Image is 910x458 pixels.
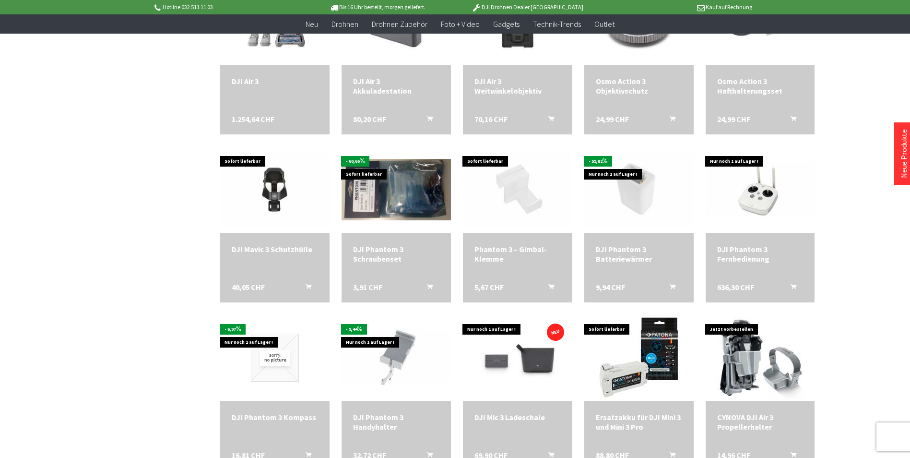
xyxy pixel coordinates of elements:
span: 24,99 CHF [596,114,629,124]
button: In den Warenkorb [537,114,560,127]
span: 1.254,64 CHF [232,114,274,124]
span: 40,05 CHF [232,282,265,292]
a: DJI Phantom 3 Schraubenset 3,91 CHF In den Warenkorb [353,244,439,264]
a: DJI Air 3 1.254,64 CHF [232,76,318,86]
img: DJI Phantom 3 Kompass [251,334,299,382]
a: DJI Phantom 3 Fernbedienung 636,30 CHF In den Warenkorb [717,244,804,264]
span: 24,99 CHF [717,114,750,124]
div: Osmo Action 3 Objektivschutz [596,76,682,96]
a: DJI Phantom 3 Batteriewärmer 9,94 CHF In den Warenkorb [596,244,682,264]
div: DJI Mavic 3 Schutzhülle [232,244,318,254]
div: DJI Phantom 3 Batteriewärmer [596,244,682,264]
div: Ersatzakku für DJI Mini 3 und Mini 3 Pro [596,412,682,432]
button: In den Warenkorb [658,282,681,295]
a: Neu [299,14,325,34]
div: DJI Phantom 3 Fernbedienung [717,244,804,264]
span: Technik-Trends [533,19,581,29]
span: 5,67 CHF [474,282,504,292]
span: Drohnen Zubehör [372,19,427,29]
div: Phantom 3 – Gimbal-Klemme [474,244,561,264]
a: Drohnen [325,14,365,34]
span: Outlet [594,19,615,29]
img: Ersatzakku für DJI Mini 3 und Mini 3 Pro [596,314,681,401]
span: 80,20 CHF [353,114,386,124]
img: Phantom 3 – Gimbal-Klemme [463,153,572,226]
img: CYNOVA DJI Air 3 Propellerhalter [717,314,804,401]
span: Gadgets [493,19,520,29]
a: Outlet [588,14,621,34]
button: In den Warenkorb [294,282,317,295]
div: DJI Air 3 Akkuladestation [353,76,439,96]
a: DJI Air 3 Akkuladestation 80,20 CHF In den Warenkorb [353,76,439,96]
a: Phantom 3 – Gimbal-Klemme 5,67 CHF In den Warenkorb [474,244,561,264]
span: 3,91 CHF [353,282,382,292]
img: DJI Mic 3 Ladeschale [463,317,572,399]
div: DJI Air 3 Weitwinkelobjektiv [474,76,561,96]
a: DJI Phantom 3 Handyhalter 32,72 CHF In den Warenkorb [353,412,439,432]
p: Hotline 032 511 11 03 [153,1,303,13]
a: DJI Mic 3 Ladeschale 69,90 CHF In den Warenkorb [474,412,561,422]
a: CYNOVA DJI Air 3 Propellerhalter 14,96 CHF In den Warenkorb [717,412,804,432]
img: DJI Phantom 3 Fernbedienung [706,162,815,217]
div: DJI Phantom 3 Schraubenset [353,244,439,264]
a: Neue Produkte [899,129,909,178]
a: Technik-Trends [526,14,588,34]
span: 636,30 CHF [717,282,754,292]
a: Foto + Video [434,14,486,34]
a: Drohnen Zubehör [365,14,434,34]
a: Ersatzakku für DJI Mini 3 und Mini 3 Pro 88,80 CHF In den Warenkorb [596,412,682,432]
button: In den Warenkorb [415,282,438,295]
img: DJI Mavic 3 Schutzhülle [220,153,330,226]
span: Drohnen [331,19,358,29]
span: 9,94 CHF [596,282,625,292]
button: In den Warenkorb [537,282,560,295]
img: DJI Phantom 3 Batteriewärmer [584,153,694,226]
a: Gadgets [486,14,526,34]
p: DJI Drohnen Dealer [GEOGRAPHIC_DATA] [452,1,602,13]
a: Osmo Action 3 Hafthalterungsset 24,99 CHF In den Warenkorb [717,76,804,96]
p: Kauf auf Rechnung [603,1,752,13]
a: DJI Phantom 3 Kompass 16,81 CHF In den Warenkorb [232,412,318,422]
img: DJI Phantom 3 Handyhalter [342,330,451,386]
div: Osmo Action 3 Hafthalterungsset [717,76,804,96]
div: DJI Mic 3 Ladeschale [474,412,561,422]
a: DJI Air 3 Weitwinkelobjektiv 70,16 CHF In den Warenkorb [474,76,561,96]
div: DJI Air 3 [232,76,318,86]
div: DJI Phantom 3 Handyhalter [353,412,439,432]
span: 70,16 CHF [474,114,508,124]
div: CYNOVA DJI Air 3 Propellerhalter [717,412,804,432]
span: Neu [306,19,318,29]
div: DJI Phantom 3 Kompass [232,412,318,422]
button: In den Warenkorb [779,114,802,127]
button: In den Warenkorb [779,282,802,295]
p: Bis 16 Uhr bestellt, morgen geliefert. [303,1,452,13]
button: In den Warenkorb [415,114,438,127]
img: DJI Phantom 3 Schraubenset [342,159,451,220]
button: In den Warenkorb [658,114,681,127]
span: Foto + Video [441,19,480,29]
a: DJI Mavic 3 Schutzhülle 40,05 CHF In den Warenkorb [232,244,318,254]
a: Osmo Action 3 Objektivschutz 24,99 CHF In den Warenkorb [596,76,682,96]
